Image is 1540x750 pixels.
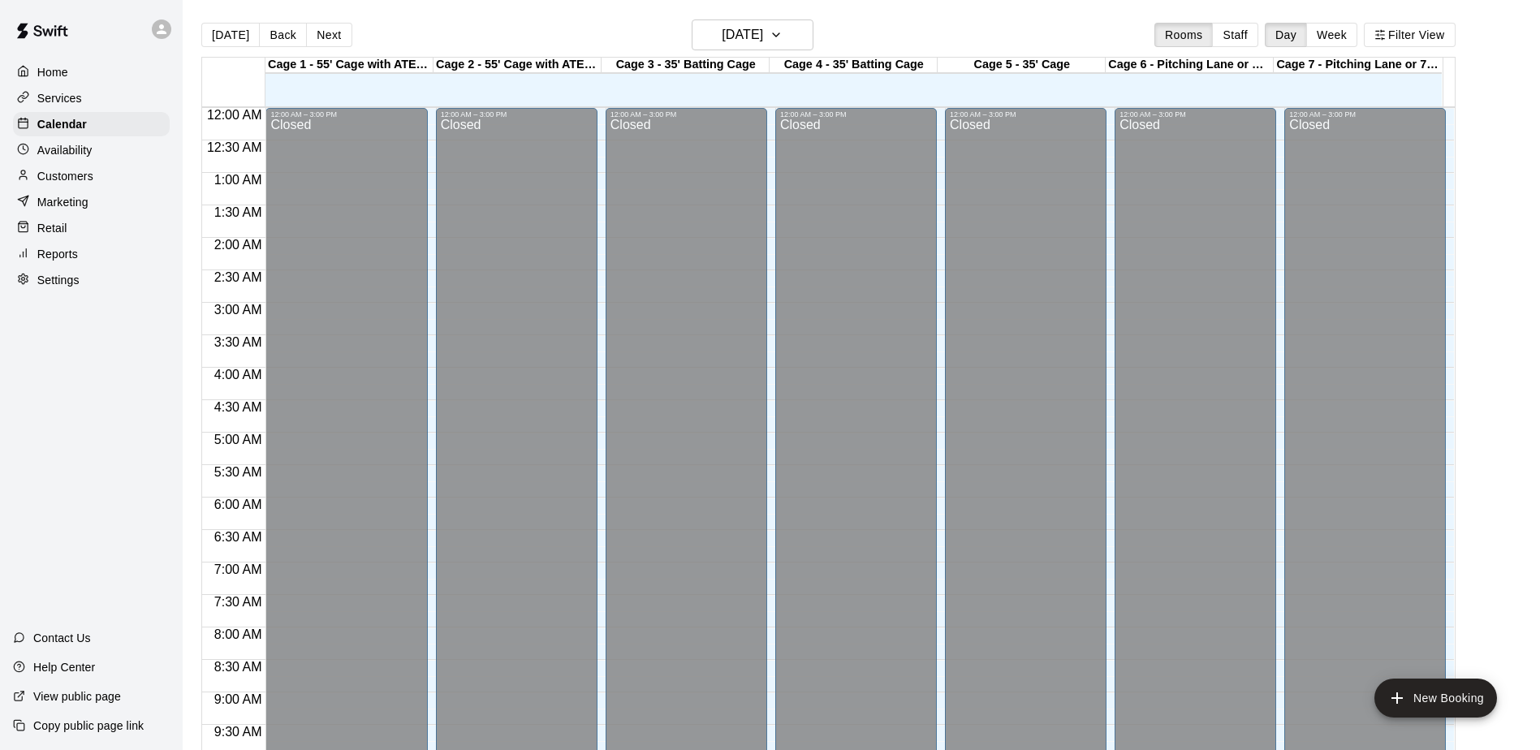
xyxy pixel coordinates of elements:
span: 1:30 AM [210,205,266,219]
span: 6:30 AM [210,530,266,544]
button: add [1374,679,1497,718]
span: 5:00 AM [210,433,266,446]
span: 4:30 AM [210,400,266,414]
span: 2:30 AM [210,270,266,284]
p: Customers [37,168,93,184]
span: 8:30 AM [210,660,266,674]
span: 9:30 AM [210,725,266,739]
div: Cage 6 - Pitching Lane or Hitting (35' Cage) [1106,58,1274,73]
a: Availability [13,138,170,162]
p: Availability [37,142,93,158]
p: Retail [37,220,67,236]
span: 9:00 AM [210,692,266,706]
div: Cage 4 - 35' Batting Cage [770,58,938,73]
button: Staff [1212,23,1258,47]
a: Reports [13,242,170,266]
span: 7:30 AM [210,595,266,609]
a: Marketing [13,190,170,214]
button: Week [1306,23,1357,47]
button: [DATE] [692,19,813,50]
div: 12:00 AM – 3:00 PM [950,110,1102,119]
div: Cage 7 - Pitching Lane or 70' Cage for live at-bats [1274,58,1442,73]
div: 12:00 AM – 3:00 PM [610,110,762,119]
div: 12:00 AM – 3:00 PM [1289,110,1441,119]
span: 3:00 AM [210,303,266,317]
p: Help Center [33,659,95,675]
span: 2:00 AM [210,238,266,252]
div: Cage 2 - 55' Cage with ATEC M3X 2.0 Baseball Pitching Machine [434,58,602,73]
div: 12:00 AM – 3:00 PM [780,110,932,119]
span: 7:00 AM [210,562,266,576]
p: Settings [37,272,80,288]
a: Calendar [13,112,170,136]
span: 5:30 AM [210,465,266,479]
p: View public page [33,688,121,705]
a: Retail [13,216,170,240]
p: Home [37,64,68,80]
div: Cage 3 - 35' Batting Cage [602,58,770,73]
div: Cage 1 - 55' Cage with ATEC M3X 2.0 Baseball Pitching Machine [265,58,434,73]
a: Settings [13,268,170,292]
span: 6:00 AM [210,498,266,511]
p: Marketing [37,194,88,210]
div: 12:00 AM – 3:00 PM [270,110,422,119]
button: Next [306,23,352,47]
a: Services [13,86,170,110]
button: Rooms [1154,23,1213,47]
a: Customers [13,164,170,188]
p: Calendar [37,116,87,132]
p: Copy public page link [33,718,144,734]
button: Day [1265,23,1307,47]
p: Services [37,90,82,106]
button: [DATE] [201,23,260,47]
div: Cage 5 - 35' Cage [938,58,1106,73]
a: Home [13,60,170,84]
div: 12:00 AM – 3:00 PM [441,110,593,119]
span: 4:00 AM [210,368,266,381]
button: Back [259,23,307,47]
div: 12:00 AM – 3:00 PM [1119,110,1271,119]
span: 12:00 AM [203,108,266,122]
span: 12:30 AM [203,140,266,154]
p: Reports [37,246,78,262]
span: 3:30 AM [210,335,266,349]
span: 1:00 AM [210,173,266,187]
h6: [DATE] [722,24,763,46]
button: Filter View [1364,23,1455,47]
span: 8:00 AM [210,627,266,641]
p: Contact Us [33,630,91,646]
